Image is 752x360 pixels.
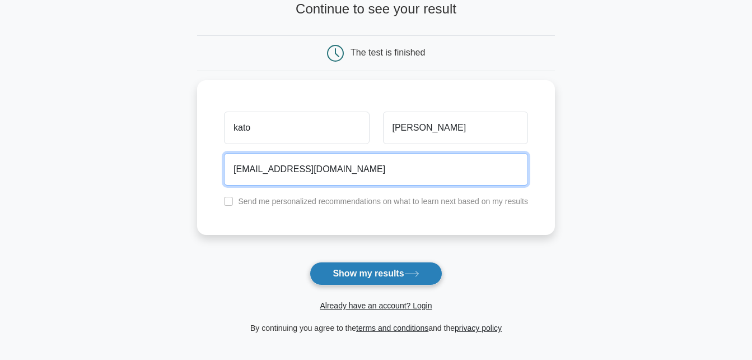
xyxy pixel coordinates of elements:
[320,301,432,310] a: Already have an account? Login
[351,48,425,57] div: The test is finished
[310,262,442,285] button: Show my results
[455,324,502,333] a: privacy policy
[238,197,528,206] label: Send me personalized recommendations on what to learn next based on my results
[224,153,528,186] input: Email
[356,324,428,333] a: terms and conditions
[383,112,528,144] input: Last name
[224,112,369,144] input: First name
[190,321,562,335] div: By continuing you agree to the and the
